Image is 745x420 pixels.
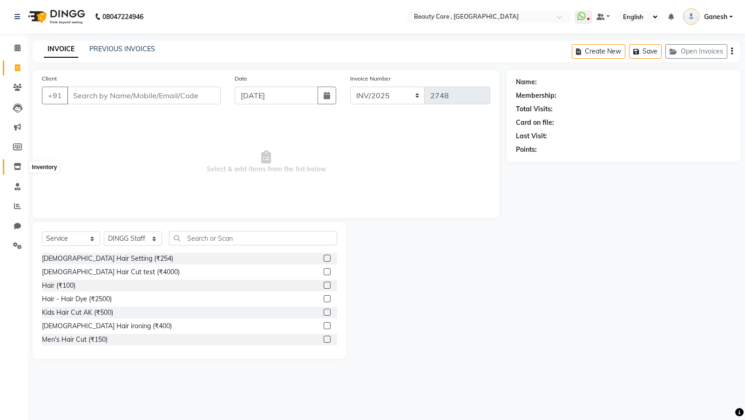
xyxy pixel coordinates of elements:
div: Hair (₹100) [42,281,75,291]
div: Name: [516,77,537,87]
div: Total Visits: [516,104,553,114]
img: Ganesh [683,8,699,25]
div: Membership: [516,91,556,101]
div: Inventory [29,162,59,173]
a: PREVIOUS INVOICES [89,45,155,53]
div: Men's Hair Cut (₹150) [42,335,108,345]
label: Client [42,75,57,83]
div: Last Visit: [516,131,547,141]
input: Search or Scan [169,231,337,245]
label: Invoice Number [350,75,391,83]
a: INVOICE [44,41,78,58]
input: Search by Name/Mobile/Email/Code [67,87,221,104]
div: Card on file: [516,118,554,128]
button: Open Invoices [665,44,727,59]
div: [DEMOGRAPHIC_DATA] Hair Cut test (₹4000) [42,267,180,277]
div: Points: [516,145,537,155]
b: 08047224946 [102,4,143,30]
button: Save [629,44,662,59]
div: Kids Hair Cut AK (₹500) [42,308,113,318]
img: logo [24,4,88,30]
button: Create New [572,44,625,59]
button: +91 [42,87,68,104]
span: Select & add items from the list below [42,115,490,209]
div: [DEMOGRAPHIC_DATA] Hair Setting (₹254) [42,254,173,264]
div: Hair - Hair Dye (₹2500) [42,294,112,304]
span: Ganesh [704,12,727,22]
div: [DEMOGRAPHIC_DATA] Hair ironing (₹400) [42,321,172,331]
label: Date [235,75,247,83]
